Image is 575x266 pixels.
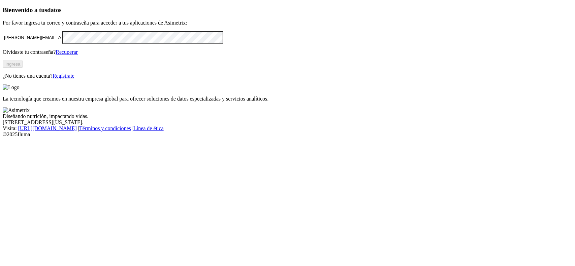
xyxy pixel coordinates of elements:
[3,113,572,119] div: Diseñando nutrición, impactando vidas.
[3,73,572,79] p: ¿No tienes una cuenta?
[47,6,62,13] span: datos
[3,84,20,90] img: Logo
[3,131,572,138] div: © 2025 Iluma
[3,20,572,26] p: Por favor ingresa tu correo y contraseña para acceder a tus aplicaciones de Asimetrix:
[53,73,74,79] a: Regístrate
[3,61,23,68] button: Ingresa
[79,125,131,131] a: Términos y condiciones
[56,49,78,55] a: Recuperar
[3,119,572,125] div: [STREET_ADDRESS][US_STATE].
[3,49,572,55] p: Olvidaste tu contraseña?
[3,34,62,41] input: Tu correo
[3,96,572,102] p: La tecnología que creamos en nuestra empresa global para ofrecer soluciones de datos especializad...
[133,125,164,131] a: Línea de ética
[18,125,77,131] a: [URL][DOMAIN_NAME]
[3,6,572,14] h3: Bienvenido a tus
[3,107,30,113] img: Asimetrix
[3,125,572,131] div: Visita : | |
